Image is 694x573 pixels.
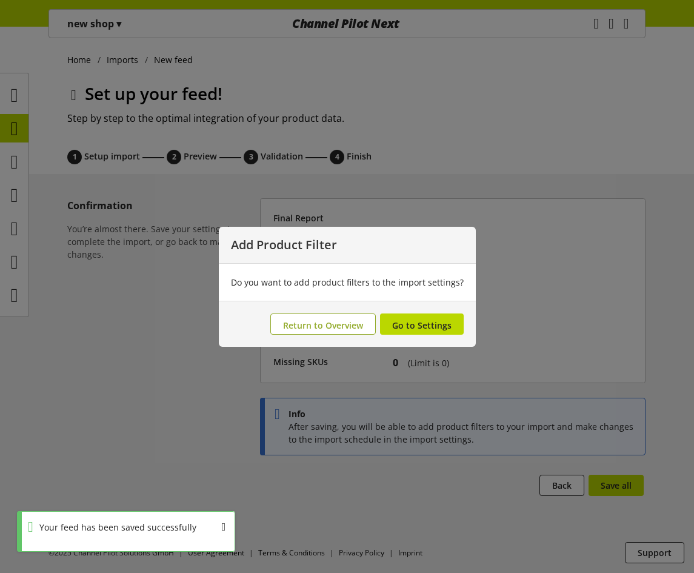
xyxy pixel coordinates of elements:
[392,320,452,331] span: Go to Settings
[33,521,196,534] div: Your feed has been saved successfully
[380,313,464,335] button: Go to Settings
[231,239,464,251] p: Add Product Filter
[270,313,376,335] button: Return to Overview
[283,320,363,331] span: Return to Overview
[231,276,464,289] div: Do you want to add product filters to the import settings?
